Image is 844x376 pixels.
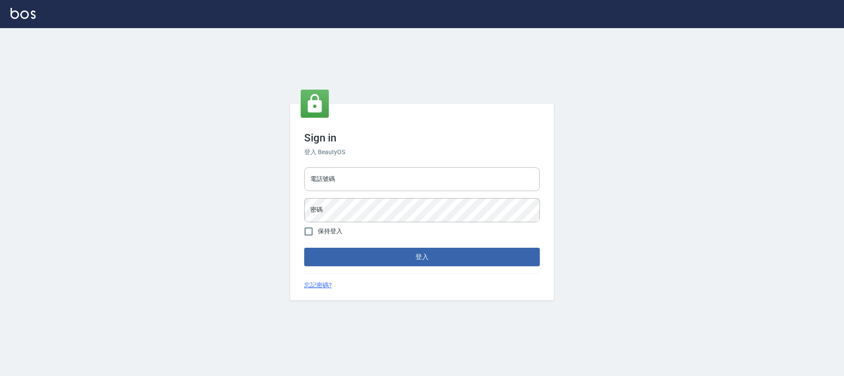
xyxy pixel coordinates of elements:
[304,132,540,144] h3: Sign in
[318,227,342,236] span: 保持登入
[304,148,540,157] h6: 登入 BeautyOS
[304,281,332,290] a: 忘記密碼?
[304,248,540,266] button: 登入
[11,8,36,19] img: Logo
